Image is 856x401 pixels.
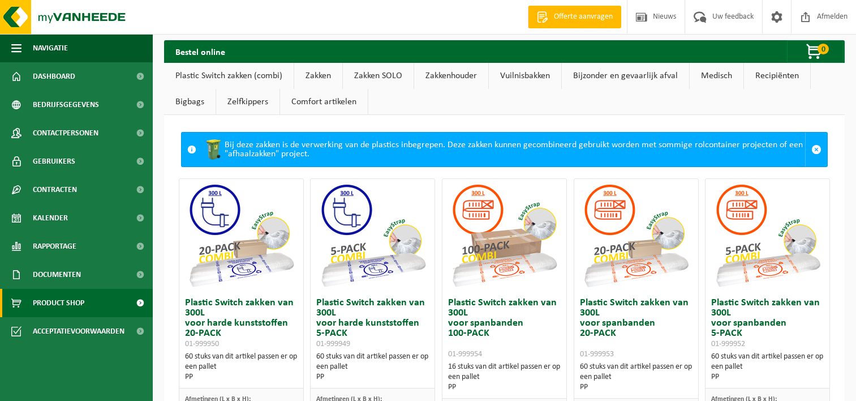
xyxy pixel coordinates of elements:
[711,352,824,382] div: 60 stuks van dit artikel passen er op een pallet
[805,133,827,167] a: Sluit melding
[316,340,350,348] span: 01-999949
[690,63,743,89] a: Medisch
[448,298,561,359] h3: Plastic Switch zakken van 300L voor spanbanden 100-PACK
[489,63,561,89] a: Vuilnisbakken
[33,261,81,289] span: Documenten
[185,298,298,349] h3: Plastic Switch zakken van 300L voor harde kunststoffen 20-PACK
[164,40,236,62] h2: Bestel online
[551,11,616,23] span: Offerte aanvragen
[448,362,561,393] div: 16 stuks van dit artikel passen er op een pallet
[580,298,692,359] h3: Plastic Switch zakken van 300L voor spanbanden 20-PACK
[528,6,621,28] a: Offerte aanvragen
[33,232,76,261] span: Rapportage
[294,63,342,89] a: Zakken
[280,89,368,115] a: Comfort artikelen
[818,44,829,54] span: 0
[343,63,414,89] a: Zakken SOLO
[33,289,84,317] span: Product Shop
[580,382,692,393] div: PP
[33,119,98,147] span: Contactpersonen
[562,63,689,89] a: Bijzonder en gevaarlijk afval
[448,382,561,393] div: PP
[184,179,298,292] img: 01-999950
[414,63,488,89] a: Zakkenhouder
[33,62,75,91] span: Dashboard
[580,350,614,359] span: 01-999953
[185,372,298,382] div: PP
[185,340,219,348] span: 01-999950
[33,91,99,119] span: Bedrijfsgegevens
[711,298,824,349] h3: Plastic Switch zakken van 300L voor spanbanden 5-PACK
[316,179,429,292] img: 01-999949
[316,372,429,382] div: PP
[202,138,225,161] img: WB-0240-HPE-GN-50.png
[33,34,68,62] span: Navigatie
[711,179,824,292] img: 01-999952
[33,147,75,176] span: Gebruikers
[164,89,216,115] a: Bigbags
[711,372,824,382] div: PP
[316,298,429,349] h3: Plastic Switch zakken van 300L voor harde kunststoffen 5-PACK
[164,63,294,89] a: Plastic Switch zakken (combi)
[448,350,482,359] span: 01-999954
[580,362,692,393] div: 60 stuks van dit artikel passen er op een pallet
[33,176,77,204] span: Contracten
[33,204,68,232] span: Kalender
[316,352,429,382] div: 60 stuks van dit artikel passen er op een pallet
[787,40,844,63] button: 0
[216,89,279,115] a: Zelfkippers
[744,63,810,89] a: Recipiënten
[185,352,298,382] div: 60 stuks van dit artikel passen er op een pallet
[448,179,561,292] img: 01-999954
[33,317,124,345] span: Acceptatievoorwaarden
[711,340,745,348] span: 01-999952
[579,179,692,292] img: 01-999953
[202,133,805,167] div: Bij deze zakken is de verwerking van de plastics inbegrepen. Deze zakken kunnen gecombineerd gebr...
